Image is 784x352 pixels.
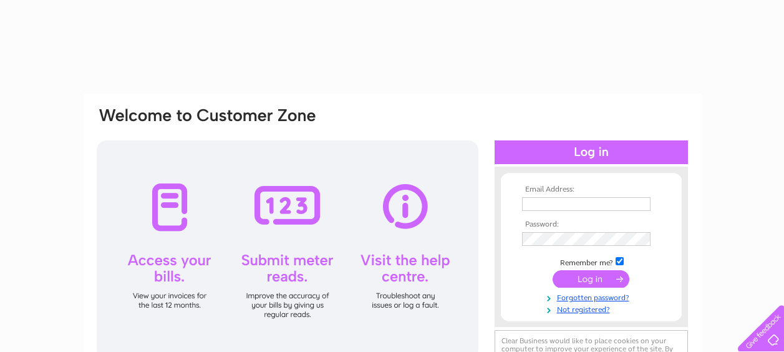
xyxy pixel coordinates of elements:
[519,185,664,194] th: Email Address:
[519,255,664,268] td: Remember me?
[553,270,629,288] input: Submit
[636,199,646,209] img: npw-badge-icon-locked.svg
[519,220,664,229] th: Password:
[522,291,664,303] a: Forgotten password?
[522,303,664,315] a: Not registered?
[636,235,646,245] img: npw-badge-icon-locked.svg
